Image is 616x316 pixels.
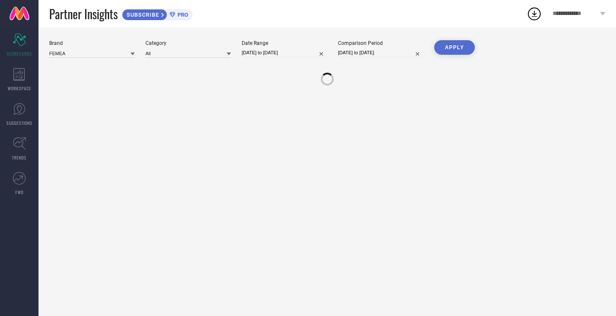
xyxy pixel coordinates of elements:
[175,12,188,18] span: PRO
[527,6,542,21] div: Open download list
[122,7,192,21] a: SUBSCRIBEPRO
[12,154,27,161] span: TRENDS
[8,85,31,92] span: WORKSPACE
[15,189,24,195] span: FWD
[49,40,135,46] div: Brand
[338,40,423,46] div: Comparison Period
[145,40,231,46] div: Category
[434,40,475,55] button: APPLY
[242,48,327,57] input: Select date range
[49,5,118,23] span: Partner Insights
[122,12,161,18] span: SUBSCRIBE
[242,40,327,46] div: Date Range
[338,48,423,57] input: Select comparison period
[6,120,33,126] span: SUGGESTIONS
[7,50,32,57] span: SCORECARDS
